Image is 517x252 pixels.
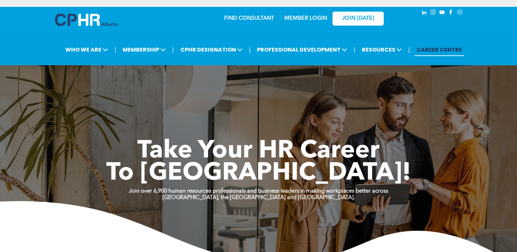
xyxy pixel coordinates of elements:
span: To [GEOGRAPHIC_DATA]! [106,161,411,186]
a: linkedin [421,9,428,18]
a: Social network [456,9,464,18]
a: youtube [438,9,446,18]
span: MEMBERSHIP [121,43,168,56]
span: RESOURCES [360,43,404,56]
span: Take Your HR Career [137,139,380,164]
li: | [114,43,116,57]
img: A blue and white logo for cp alberta [55,14,117,26]
li: | [408,43,410,57]
a: facebook [447,9,455,18]
a: instagram [430,9,437,18]
strong: [GEOGRAPHIC_DATA], the [GEOGRAPHIC_DATA] and [GEOGRAPHIC_DATA]. [162,195,355,200]
li: | [172,43,174,57]
li: | [249,43,251,57]
span: PROFESSIONAL DEVELOPMENT [255,43,349,56]
a: MEMBER LOGIN [284,16,327,21]
a: CAREER CENTRE [414,43,464,56]
a: FIND CONSULTANT [224,16,274,21]
span: JOIN [DATE] [342,15,374,22]
span: WHO WE ARE [63,43,110,56]
strong: Join over 6,900 human resources professionals and business leaders in making workplaces better ac... [129,188,388,194]
a: JOIN [DATE] [332,12,384,26]
li: | [354,43,355,57]
span: CPHR DESIGNATION [178,43,245,56]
